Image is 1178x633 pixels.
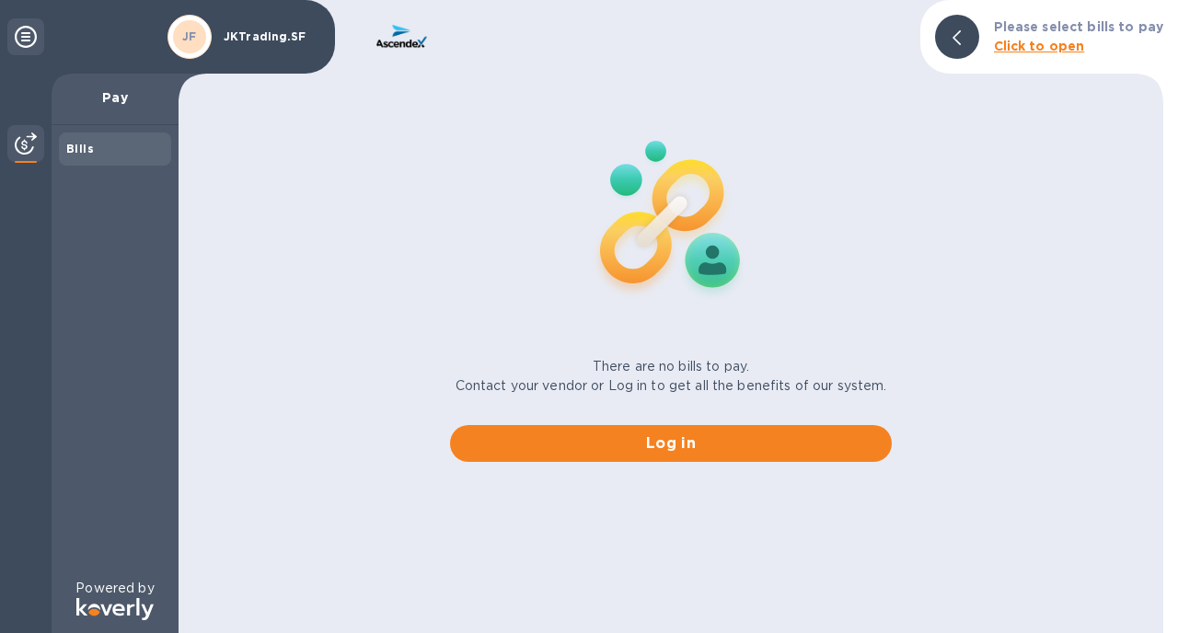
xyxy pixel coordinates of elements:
p: JKTrading.SF [224,30,316,43]
b: Click to open [994,39,1085,53]
span: Log in [465,432,877,455]
button: Log in [450,425,892,462]
p: Pay [66,88,164,107]
b: Please select bills to pay [994,19,1163,34]
p: Powered by [75,579,154,598]
b: JF [182,29,197,43]
img: Logo [76,598,154,620]
p: There are no bills to pay. Contact your vendor or Log in to get all the benefits of our system. [456,357,887,396]
b: Bills [66,142,94,155]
